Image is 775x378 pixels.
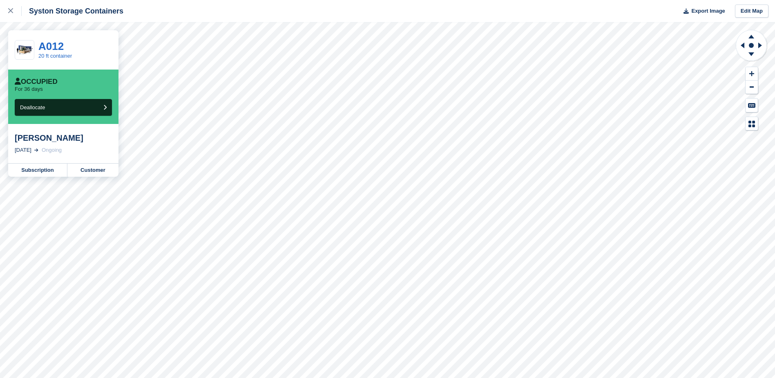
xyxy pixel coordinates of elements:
[42,146,62,154] div: Ongoing
[15,133,112,143] div: [PERSON_NAME]
[38,53,72,59] a: 20 ft container
[746,81,758,94] button: Zoom Out
[22,6,123,16] div: Syston Storage Containers
[746,117,758,130] button: Map Legend
[735,4,768,18] a: Edit Map
[15,86,43,92] p: For 36 days
[746,99,758,112] button: Keyboard Shortcuts
[691,7,725,15] span: Export Image
[34,148,38,152] img: arrow-right-light-icn-cde0832a797a2874e46488d9cf13f60e5c3a73dbe684e267c42b8395dfbc2abf.svg
[679,4,725,18] button: Export Image
[746,67,758,81] button: Zoom In
[15,99,112,116] button: Deallocate
[8,164,67,177] a: Subscription
[15,43,34,57] img: 20-ft-container.jpg
[20,104,45,110] span: Deallocate
[15,146,31,154] div: [DATE]
[67,164,118,177] a: Customer
[38,40,64,52] a: A012
[15,78,58,86] div: Occupied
